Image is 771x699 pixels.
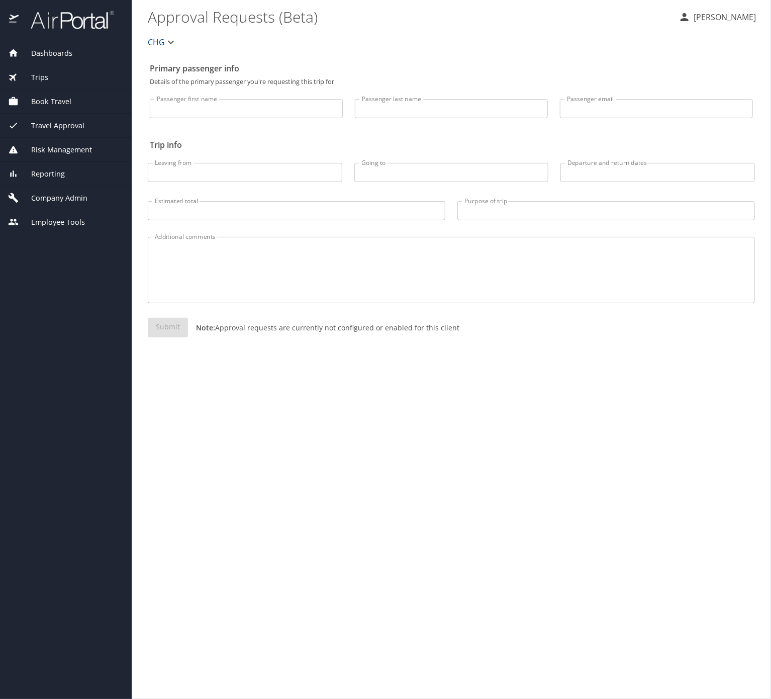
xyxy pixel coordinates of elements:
span: Dashboards [19,48,72,59]
span: Trips [19,72,48,83]
p: [PERSON_NAME] [691,11,756,23]
button: CHG [144,32,181,52]
span: Company Admin [19,193,87,204]
span: Employee Tools [19,217,85,228]
strong: Note: [196,323,215,332]
h2: Trip info [150,137,753,153]
span: Travel Approval [19,120,84,131]
span: Book Travel [19,96,71,107]
p: Details of the primary passenger you're requesting this trip for [150,78,753,85]
h1: Approval Requests (Beta) [148,1,670,32]
img: icon-airportal.png [9,10,20,30]
span: Risk Management [19,144,92,155]
span: Reporting [19,168,65,180]
img: airportal-logo.png [20,10,114,30]
button: [PERSON_NAME] [674,8,760,26]
h2: Primary passenger info [150,60,753,76]
span: CHG [148,35,165,49]
p: Approval requests are currently not configured or enabled for this client [188,322,459,333]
